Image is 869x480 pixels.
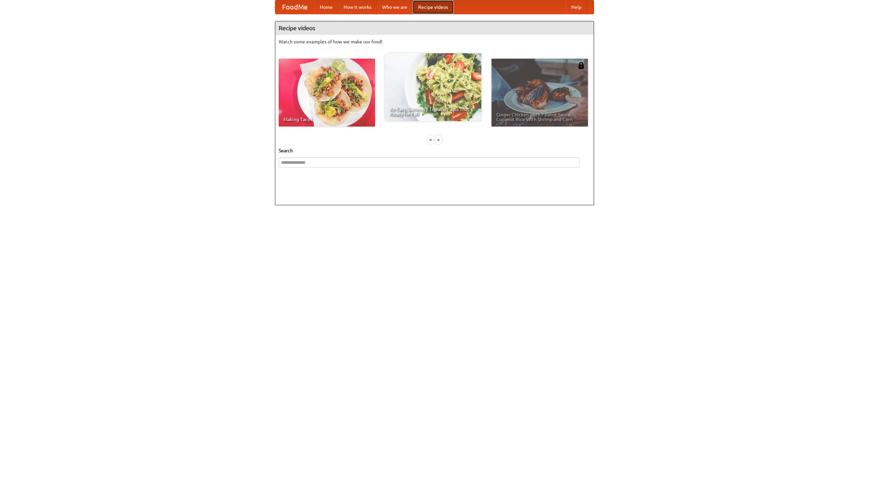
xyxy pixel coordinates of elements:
a: Recipe videos [413,0,454,14]
div: « [427,135,433,144]
a: Home [314,0,338,14]
div: » [436,135,442,144]
h4: Recipe videos [275,21,594,35]
a: Making Tacos [279,59,375,127]
a: How it works [338,0,377,14]
h5: Search [279,147,590,154]
a: An Easy, Summery Tomato Pasta That's Ready for Fall [385,53,481,121]
a: Who we are [377,0,413,14]
span: Making Tacos [283,117,370,122]
a: FoodMe [275,0,314,14]
img: 483408.png [578,62,585,69]
span: An Easy, Summery Tomato Pasta That's Ready for Fall [390,107,477,116]
a: Help [566,0,587,14]
p: Watch some examples of how we make our food! [279,38,590,45]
